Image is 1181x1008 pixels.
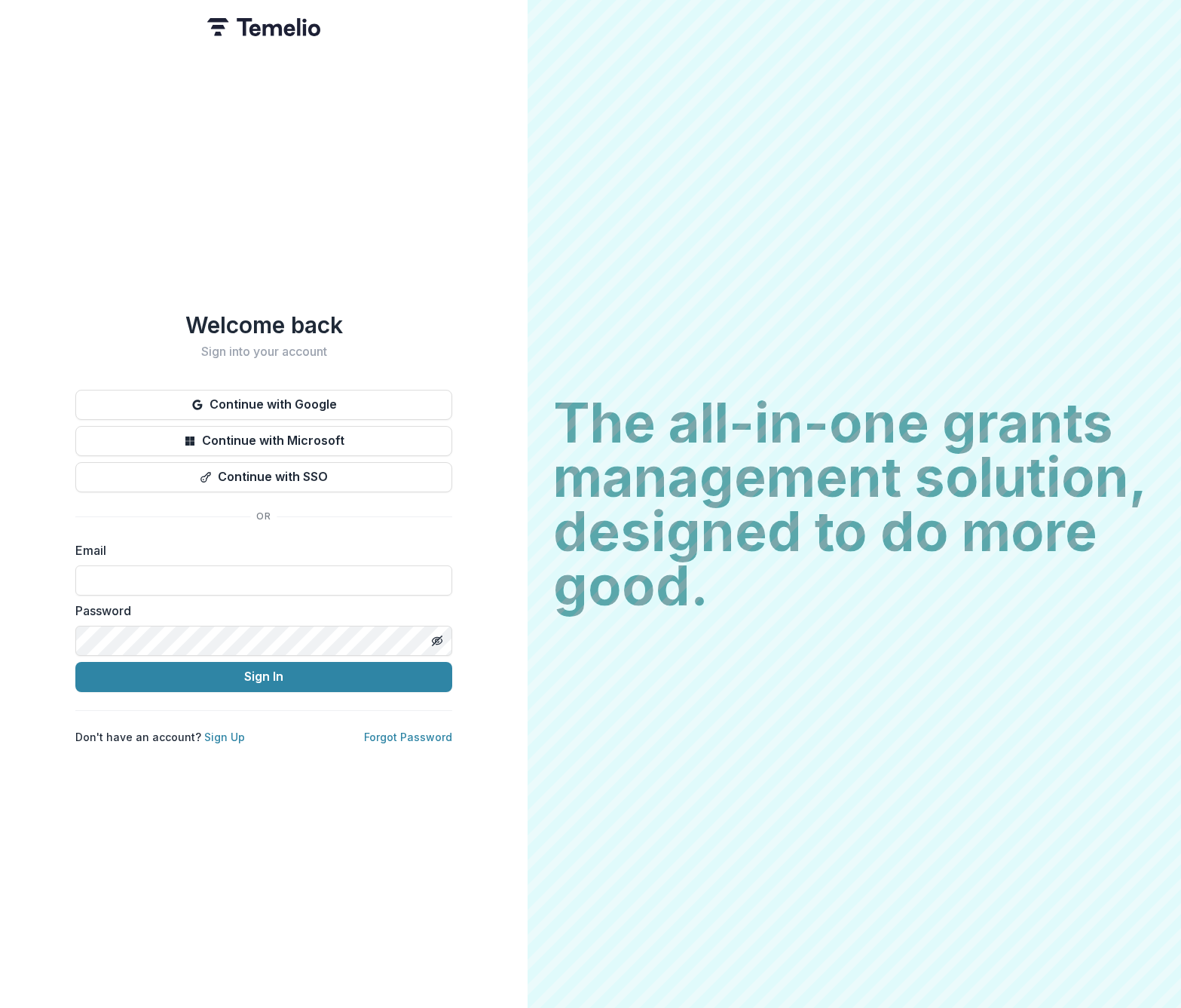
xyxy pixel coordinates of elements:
a: Sign Up [204,731,245,743]
button: Continue with Microsoft [75,426,452,456]
button: Toggle password visibility [425,629,449,653]
label: Password [75,602,443,620]
a: Forgot Password [364,731,452,743]
button: Sign In [75,662,452,692]
button: Continue with SSO [75,462,452,492]
label: Email [75,541,443,559]
h1: Welcome back [75,311,452,339]
button: Continue with Google [75,390,452,420]
img: Temelio [207,18,320,36]
p: Don't have an account? [75,729,245,745]
h2: Sign into your account [75,345,452,359]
